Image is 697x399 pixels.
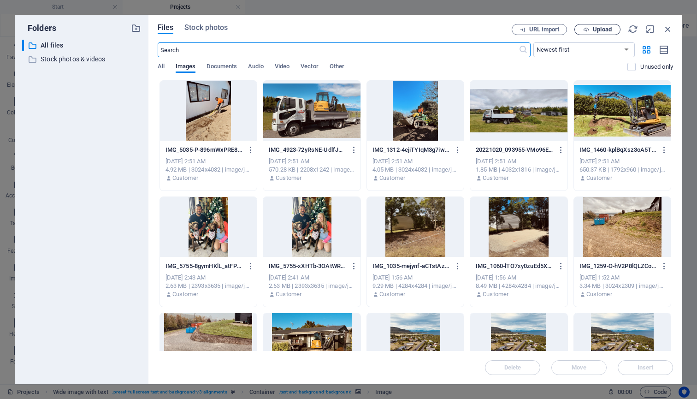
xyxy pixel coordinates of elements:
div: 570.28 KB | 2208x1242 | image/jpeg [269,166,354,174]
p: Customer [172,174,198,182]
span: Video [275,61,289,74]
p: Displays only files that are not in use on the website. Files added during this session can still... [640,63,673,71]
p: IMG_5755-xXHTb-3OAtWRH8askwcrNw.jpeg [269,262,346,270]
span: Upload [593,27,612,32]
div: 9.29 MB | 4284x4284 | image/jpeg [372,282,458,290]
p: IMG_1035-mejynf-aCTstAzwXmQQ6MA.jpeg [372,262,450,270]
span: Audio [248,61,263,74]
div: 2.63 MB | 2393x3635 | image/jpeg [269,282,354,290]
p: Customer [379,290,405,298]
div: ​ [22,40,24,51]
p: Customer [586,290,612,298]
div: Stock photos & videos [22,54,141,65]
p: Customer [276,290,301,298]
span: Other [330,61,344,74]
span: All [158,61,165,74]
p: Customer [586,174,612,182]
p: Stock photos & videos [41,54,124,65]
button: URL import [512,24,567,35]
i: Create new folder [131,23,141,33]
i: Minimize [645,24,656,34]
span: Stock photos [184,22,228,33]
div: [DATE] 2:41 AM [269,274,354,282]
p: IMG_1060-lTO7xy0zuEd5XQUgFGYu8w.jpeg [476,262,553,270]
span: URL import [529,27,559,32]
p: Customer [379,174,405,182]
p: Customer [276,174,301,182]
p: Customer [483,290,508,298]
p: IMG_5035-P-896mWxPRE88EZXGqk0uw.jpeg [165,146,243,154]
span: Files [158,22,174,33]
div: [DATE] 2:43 AM [165,274,251,282]
div: [DATE] 1:52 AM [579,274,665,282]
i: Close [663,24,673,34]
div: [DATE] 2:51 AM [579,157,665,166]
p: IMG_1460-kplBqXsz3oA5TYnyKg33PA.JPG [579,146,657,154]
p: Customer [172,290,198,298]
p: Folders [22,22,56,34]
p: IMG_1312-4ejiTYIqM3g7iwAh2GS7rQ.jpeg [372,146,450,154]
p: IMG_1259-O-hV2P8lQLZCoYlaLBhMzg.jpeg [579,262,657,270]
div: 650.37 KB | 1792x960 | image/jpeg [579,166,665,174]
input: Search [158,42,519,57]
div: [DATE] 1:56 AM [372,274,458,282]
button: Upload [574,24,620,35]
div: 2.63 MB | 2393x3635 | image/jpeg [165,282,251,290]
p: IMG_5755-8gymHKlL_atFPdOtdwb3aQ.jpeg [165,262,243,270]
div: [DATE] 2:51 AM [476,157,561,166]
div: 8.49 MB | 4284x4284 | image/jpeg [476,282,561,290]
p: IMG_4923-72yRsNE-UdlfJwJtEbhHHg.JPG [269,146,346,154]
p: Customer [483,174,508,182]
div: [DATE] 1:56 AM [476,274,561,282]
div: 1.85 MB | 4032x1816 | image/jpeg [476,166,561,174]
i: Reload [628,24,638,34]
div: 4.05 MB | 3024x4032 | image/jpeg [372,166,458,174]
div: 4.92 MB | 3024x4032 | image/jpeg [165,166,251,174]
span: Documents [207,61,237,74]
p: All files [41,40,124,51]
div: 3.34 MB | 3024x2309 | image/jpeg [579,282,665,290]
span: Images [176,61,196,74]
div: [DATE] 2:51 AM [372,157,458,166]
p: 20221020_093955-VMo96EHJnIxRk-o7ahRiYw.jpeg [476,146,553,154]
span: Vector [301,61,319,74]
div: [DATE] 2:51 AM [269,157,354,166]
div: [DATE] 2:51 AM [165,157,251,166]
